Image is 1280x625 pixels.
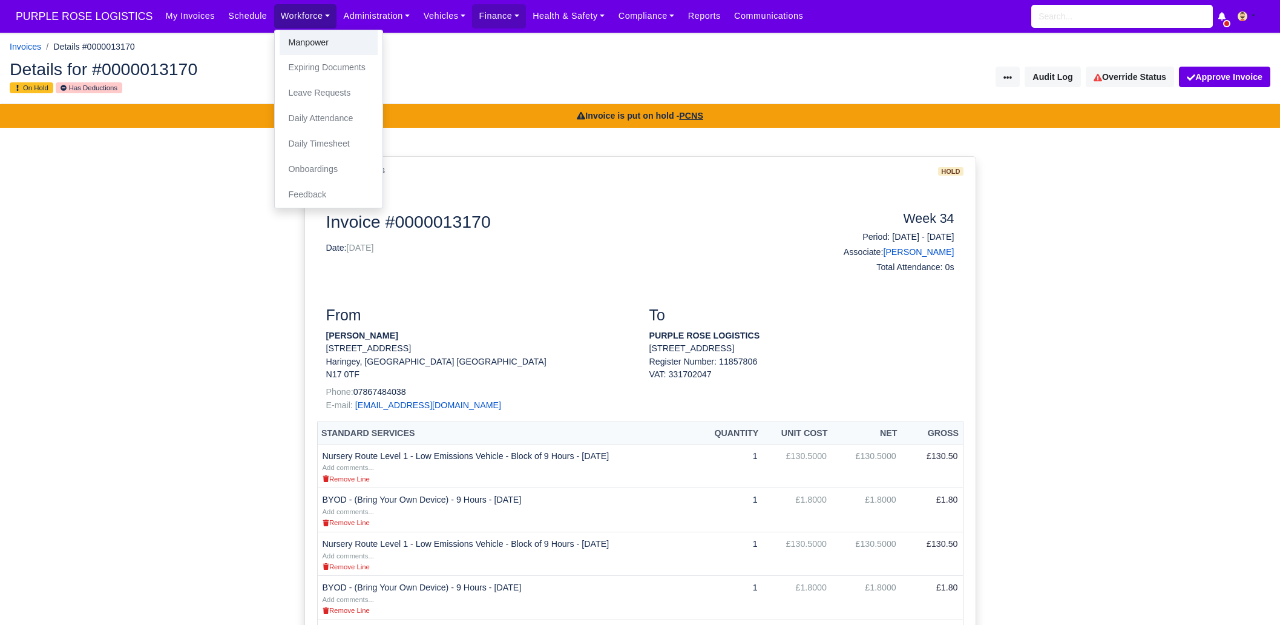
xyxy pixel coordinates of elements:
[323,552,374,560] small: Add comments...
[763,576,832,620] td: £1.8000
[832,532,901,576] td: £130.5000
[280,131,378,157] a: Daily Timesheet
[326,242,793,254] p: Date:
[323,563,370,570] small: Remove Line
[1025,67,1080,87] button: Audit Log
[326,342,631,355] p: [STREET_ADDRESS]
[472,4,526,28] a: Finance
[326,211,793,232] h2: Invoice #0000013170
[280,106,378,131] a: Daily Attendance
[832,444,901,488] td: £130.5000
[763,488,832,532] td: £1.8000
[323,519,370,526] small: Remove Line
[681,4,727,28] a: Reports
[280,55,378,81] a: Expiring Documents
[649,342,954,355] p: [STREET_ADDRESS]
[280,157,378,182] a: Onboardings
[280,81,378,106] a: Leave Requests
[901,576,963,620] td: £1.80
[811,211,954,227] h4: Week 34
[280,30,378,56] a: Manpower
[317,488,696,532] td: BYOD - (Bring Your Own Device) - 9 Hours - [DATE]
[326,387,353,397] span: Phone:
[317,422,696,445] th: Standard Services
[832,422,901,445] th: Net
[696,444,762,488] td: 1
[811,262,954,273] h6: Total Attendance: 0s
[832,576,901,620] td: £1.8000
[938,167,963,176] span: hold
[326,331,398,340] strong: [PERSON_NAME]
[10,61,631,78] h2: Details for #0000013170
[883,247,954,257] a: [PERSON_NAME]
[323,561,370,571] a: Remove Line
[832,488,901,532] td: £1.8000
[1179,67,1270,87] button: Approve Invoice
[41,40,135,54] li: Details #0000013170
[1219,567,1280,625] iframe: Chat Widget
[280,182,378,208] a: Feedback
[323,596,374,603] small: Add comments...
[417,4,473,28] a: Vehicles
[323,607,370,614] small: Remove Line
[347,243,374,253] span: [DATE]
[323,594,374,604] a: Add comments...
[10,82,53,93] small: On Hold
[274,4,337,28] a: Workforce
[696,576,762,620] td: 1
[727,4,810,28] a: Communications
[763,422,832,445] th: Unit Cost
[763,532,832,576] td: £130.5000
[317,444,696,488] td: Nursery Route Level 1 - Low Emissions Vehicle - Block of 9 Hours - [DATE]
[317,532,696,576] td: Nursery Route Level 1 - Low Emissions Vehicle - Block of 9 Hours - [DATE]
[649,368,954,381] div: VAT: 331702047
[640,355,963,382] div: Register Number: 11857806
[901,422,963,445] th: Gross
[159,4,222,28] a: My Invoices
[355,400,501,410] a: [EMAIL_ADDRESS][DOMAIN_NAME]
[10,42,41,51] a: Invoices
[10,4,159,28] span: PURPLE ROSE LOGISTICS
[901,444,963,488] td: £130.50
[1086,67,1174,87] a: Override Status
[679,111,703,121] u: PCNS
[323,464,374,471] small: Add comments...
[526,4,612,28] a: Health & Safety
[323,475,370,483] small: Remove Line
[811,232,954,242] h6: Period: [DATE] - [DATE]
[811,247,954,257] h6: Associate:
[696,422,762,445] th: Quantity
[326,386,631,398] p: 07867484038
[222,4,274,28] a: Schedule
[901,532,963,576] td: £130.50
[612,4,681,28] a: Compliance
[696,488,762,532] td: 1
[323,506,374,516] a: Add comments...
[323,474,370,483] a: Remove Line
[326,355,631,368] p: Haringey, [GEOGRAPHIC_DATA] [GEOGRAPHIC_DATA]
[326,306,631,325] h3: From
[696,532,762,576] td: 1
[326,368,631,381] p: N17 0TF
[323,508,374,515] small: Add comments...
[763,444,832,488] td: £130.5000
[336,4,416,28] a: Administration
[10,5,159,28] a: PURPLE ROSE LOGISTICS
[323,605,370,615] a: Remove Line
[323,517,370,527] a: Remove Line
[649,331,760,340] strong: PURPLE ROSE LOGISTICS
[323,462,374,472] a: Add comments...
[317,576,696,620] td: BYOD - (Bring Your Own Device) - 9 Hours - [DATE]
[56,82,122,93] small: Has Deductions
[901,488,963,532] td: £1.80
[326,400,353,410] span: E-mail:
[323,551,374,560] a: Add comments...
[649,306,954,325] h3: To
[1031,5,1213,28] input: Search...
